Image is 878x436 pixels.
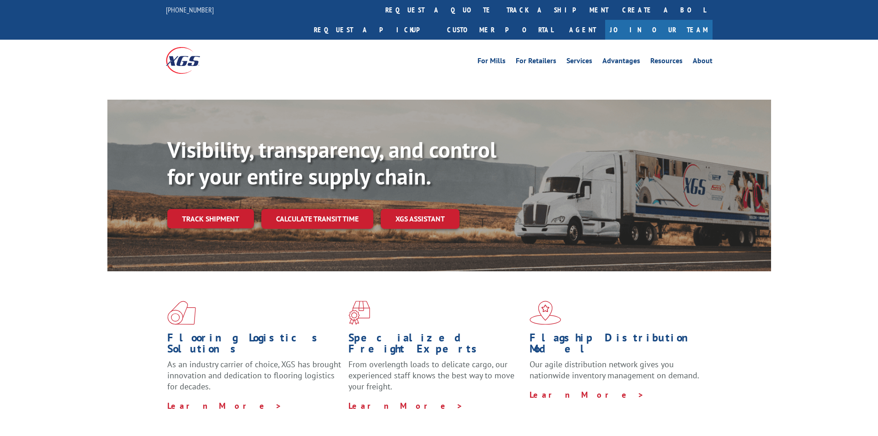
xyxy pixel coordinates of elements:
a: Services [566,57,592,67]
h1: Flooring Logistics Solutions [167,332,342,359]
a: About [693,57,713,67]
span: As an industry carrier of choice, XGS has brought innovation and dedication to flooring logistics... [167,359,341,392]
a: Agent [560,20,605,40]
a: Learn More > [167,400,282,411]
p: From overlength loads to delicate cargo, our experienced staff knows the best way to move your fr... [348,359,523,400]
a: Learn More > [348,400,463,411]
a: Learn More > [530,389,644,400]
span: Our agile distribution network gives you nationwide inventory management on demand. [530,359,699,381]
a: Calculate transit time [261,209,373,229]
img: xgs-icon-total-supply-chain-intelligence-red [167,301,196,325]
a: [PHONE_NUMBER] [166,5,214,14]
h1: Specialized Freight Experts [348,332,523,359]
a: Resources [650,57,683,67]
a: Advantages [602,57,640,67]
img: xgs-icon-flagship-distribution-model-red [530,301,561,325]
a: Track shipment [167,209,254,228]
a: For Mills [477,57,506,67]
a: Join Our Team [605,20,713,40]
a: XGS ASSISTANT [381,209,460,229]
b: Visibility, transparency, and control for your entire supply chain. [167,135,496,191]
a: Customer Portal [440,20,560,40]
img: xgs-icon-focused-on-flooring-red [348,301,370,325]
a: For Retailers [516,57,556,67]
a: Request a pickup [307,20,440,40]
h1: Flagship Distribution Model [530,332,704,359]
